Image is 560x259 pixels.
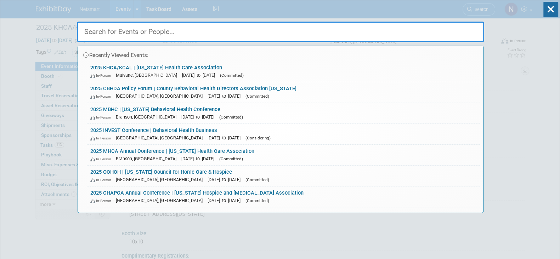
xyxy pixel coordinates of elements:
span: In-Person [90,157,114,161]
a: 2025 CHAPCA Annual Conference | [US_STATE] Hospice and [MEDICAL_DATA] Association In-Person [GEOG... [87,186,480,207]
span: [GEOGRAPHIC_DATA], [GEOGRAPHIC_DATA] [116,177,206,182]
a: 2025 OCHCH | [US_STATE] Council for Home Care & Hospice In-Person [GEOGRAPHIC_DATA], [GEOGRAPHIC_... [87,166,480,186]
a: 2025 MHCA Annual Conference | [US_STATE] Health Care Association In-Person Branson, [GEOGRAPHIC_D... [87,145,480,165]
a: 2025 CBHDA Policy Forum | County Behavioral Health Directors Association [US_STATE] In-Person [GE... [87,82,480,103]
span: [DATE] to [DATE] [208,135,244,140]
input: Search for Events or People... [77,22,484,42]
span: [DATE] to [DATE] [182,73,219,78]
span: (Committed) [245,94,269,99]
span: [GEOGRAPHIC_DATA], [GEOGRAPHIC_DATA] [116,93,206,99]
span: In-Person [90,178,114,182]
span: (Considering) [245,136,271,140]
a: 2025 INVEST Conference | Behavioral Health Business In-Person [GEOGRAPHIC_DATA], [GEOGRAPHIC_DATA... [87,124,480,144]
span: Mulvane, [GEOGRAPHIC_DATA] [116,73,181,78]
span: In-Person [90,115,114,120]
span: (Committed) [245,177,269,182]
div: Recently Viewed Events: [81,46,480,61]
span: [DATE] to [DATE] [181,114,218,120]
span: [DATE] to [DATE] [208,177,244,182]
span: In-Person [90,94,114,99]
span: [DATE] to [DATE] [181,156,218,161]
span: Branson, [GEOGRAPHIC_DATA] [116,156,180,161]
span: In-Person [90,198,114,203]
span: Branson, [GEOGRAPHIC_DATA] [116,114,180,120]
span: [DATE] to [DATE] [208,198,244,203]
span: (Committed) [220,73,244,78]
span: (Committed) [219,156,243,161]
span: (Committed) [219,115,243,120]
a: 2025 MBHC | [US_STATE] Behavioral Health Conference In-Person Branson, [GEOGRAPHIC_DATA] [DATE] t... [87,103,480,123]
span: [GEOGRAPHIC_DATA], [GEOGRAPHIC_DATA] [116,198,206,203]
span: [DATE] to [DATE] [208,93,244,99]
a: 2025 KHCA/KCAL | [US_STATE] Health Care Association In-Person Mulvane, [GEOGRAPHIC_DATA] [DATE] t... [87,61,480,82]
span: In-Person [90,136,114,140]
span: In-Person [90,73,114,78]
span: (Committed) [245,198,269,203]
span: [GEOGRAPHIC_DATA], [GEOGRAPHIC_DATA] [116,135,206,140]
